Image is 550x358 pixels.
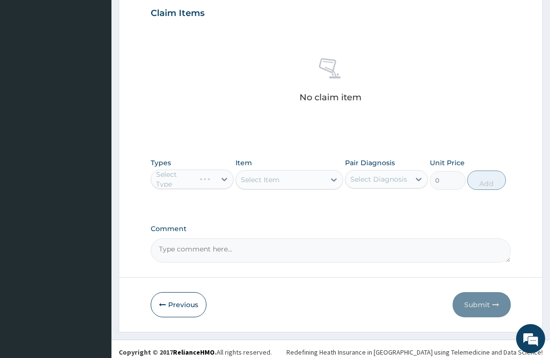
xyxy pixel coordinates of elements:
[467,171,506,190] button: Add
[151,159,171,167] label: Types
[50,54,163,67] div: Chat with us now
[5,248,185,281] textarea: Type your message and hit 'Enter'
[173,348,215,357] a: RelianceHMO
[18,48,39,73] img: d_794563401_company_1708531726252_794563401
[56,113,134,211] span: We're online!
[119,348,217,357] strong: Copyright © 2017 .
[350,174,407,184] div: Select Diagnosis
[236,158,252,168] label: Item
[430,158,465,168] label: Unit Price
[151,8,204,19] h3: Claim Items
[299,93,361,102] p: No claim item
[453,292,511,317] button: Submit
[345,158,395,168] label: Pair Diagnosis
[151,225,510,233] label: Comment
[286,347,543,357] div: Redefining Heath Insurance in [GEOGRAPHIC_DATA] using Telemedicine and Data Science!
[151,292,206,317] button: Previous
[159,5,182,28] div: Minimize live chat window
